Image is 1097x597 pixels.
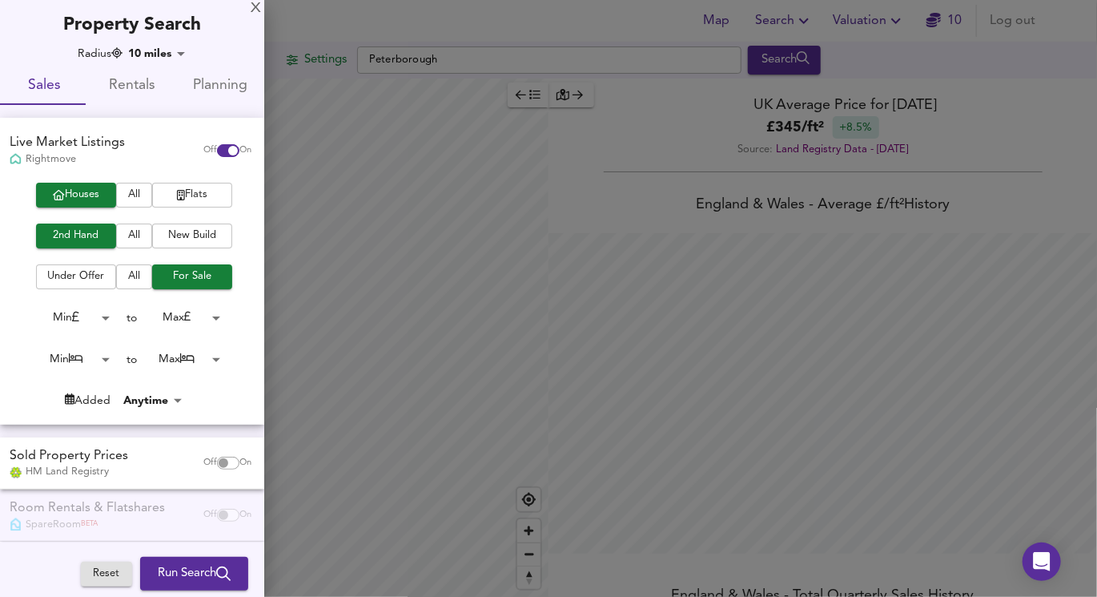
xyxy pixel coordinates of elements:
[78,46,123,62] div: Radius
[152,183,232,208] button: Flats
[10,465,128,479] div: HM Land Registry
[239,144,251,157] span: On
[140,557,248,591] button: Run Search
[10,153,22,167] img: Rightmove
[138,305,226,330] div: Max
[81,562,132,587] button: Reset
[127,352,138,368] div: to
[138,347,226,372] div: Max
[10,467,22,478] img: Land Registry
[44,268,108,286] span: Under Offer
[10,447,128,466] div: Sold Property Prices
[1023,543,1061,581] div: Open Intercom Messenger
[116,224,152,248] button: All
[65,393,111,409] div: Added
[186,74,255,99] span: Planning
[27,347,115,372] div: Min
[123,46,191,62] div: 10 miles
[116,183,152,208] button: All
[10,134,125,152] div: Live Market Listings
[10,152,125,167] div: Rightmove
[44,227,108,245] span: 2nd Hand
[124,268,144,286] span: All
[36,183,116,208] button: Houses
[10,74,78,99] span: Sales
[36,224,116,248] button: 2nd Hand
[98,74,167,99] span: Rentals
[152,224,232,248] button: New Build
[36,264,116,289] button: Under Offer
[203,457,217,470] span: Off
[160,227,224,245] span: New Build
[27,305,115,330] div: Min
[119,393,187,409] div: Anytime
[203,144,217,157] span: Off
[158,563,231,584] span: Run Search
[124,186,144,204] span: All
[116,264,152,289] button: All
[160,186,224,204] span: Flats
[124,227,144,245] span: All
[251,3,261,14] div: X
[44,186,108,204] span: Houses
[89,565,124,583] span: Reset
[160,268,224,286] span: For Sale
[127,310,138,326] div: to
[239,457,251,470] span: On
[152,264,232,289] button: For Sale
